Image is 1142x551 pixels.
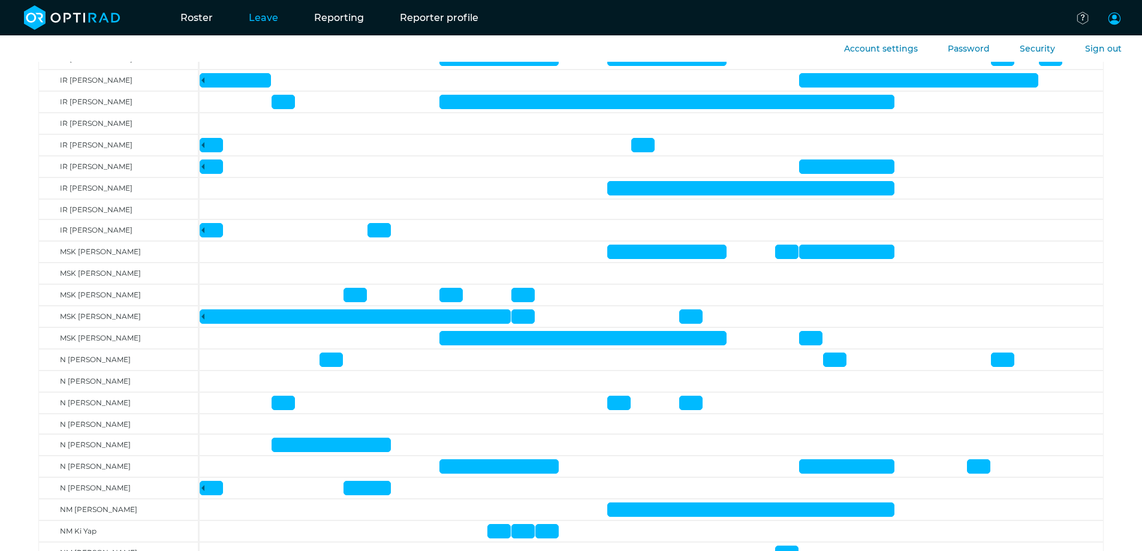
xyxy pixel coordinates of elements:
span: MSK [PERSON_NAME] [60,333,141,342]
button: Sign out [1085,43,1122,55]
span: NM [PERSON_NAME] [60,505,137,514]
span: IR [PERSON_NAME] [60,225,132,234]
span: NM Ki Yap [60,526,97,535]
span: IR [PERSON_NAME] [60,76,132,85]
span: N [PERSON_NAME] [60,355,131,364]
span: N [PERSON_NAME] [60,483,131,492]
span: IR [PERSON_NAME] [60,140,132,149]
span: MSK [PERSON_NAME] [60,269,141,278]
span: MSK [PERSON_NAME] [60,312,141,321]
span: MSK [PERSON_NAME] [60,247,141,256]
span: N [PERSON_NAME] [60,420,131,429]
span: N [PERSON_NAME] [60,398,131,407]
img: brand-opti-rad-logos-blue-and-white-d2f68631ba2948856bd03f2d395fb146ddc8fb01b4b6e9315ea85fa773367... [24,5,120,30]
span: IR [PERSON_NAME] [60,162,132,171]
a: Security [1020,43,1055,54]
a: Account settings [844,43,918,54]
span: MSK [PERSON_NAME] [60,290,141,299]
span: N [PERSON_NAME] [60,440,131,449]
span: IR [PERSON_NAME] [60,183,132,192]
span: IR [PERSON_NAME] [60,205,132,214]
span: IR [PERSON_NAME] [60,119,132,128]
a: Password [948,43,990,54]
span: N [PERSON_NAME] [60,377,131,386]
span: IR [PERSON_NAME] [60,97,132,106]
span: N [PERSON_NAME] [60,462,131,471]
